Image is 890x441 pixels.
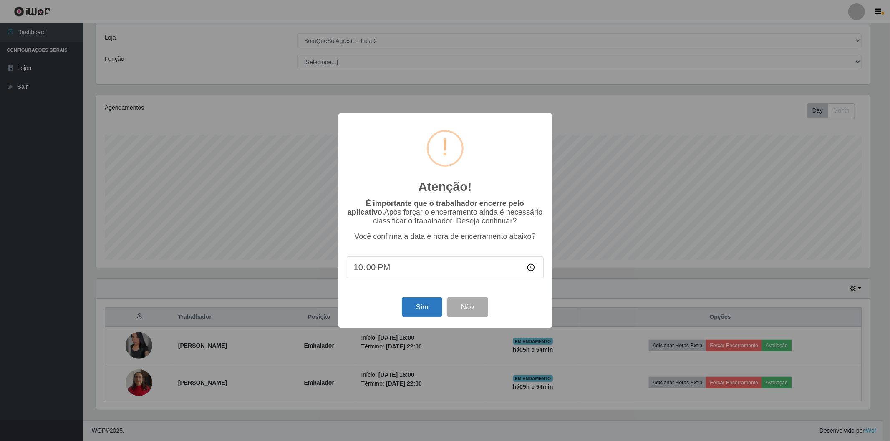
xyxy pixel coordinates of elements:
b: É importante que o trabalhador encerre pelo aplicativo. [348,199,524,216]
h2: Atenção! [418,179,471,194]
p: Você confirma a data e hora de encerramento abaixo? [347,232,544,241]
button: Sim [402,297,442,317]
p: Após forçar o encerramento ainda é necessário classificar o trabalhador. Deseja continuar? [347,199,544,226]
button: Não [447,297,488,317]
